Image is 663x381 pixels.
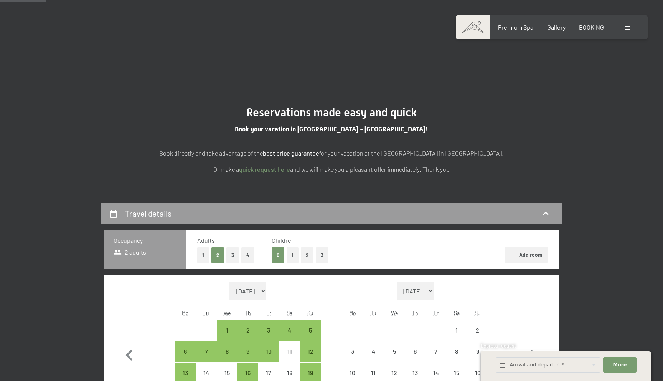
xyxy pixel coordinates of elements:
[343,348,362,368] div: 3
[258,320,279,341] div: Arrival possible
[371,310,376,316] abbr: Tuesday
[175,341,196,362] div: Mon Oct 06 2025
[446,320,467,341] div: Arrival not possible
[263,149,319,157] strong: best price guarantee
[203,310,209,316] abbr: Tuesday
[272,247,284,263] button: 0
[301,348,320,368] div: 12
[316,247,328,263] button: 3
[217,341,237,362] div: Arrival possible
[287,247,299,263] button: 1
[196,341,216,362] div: Tue Oct 07 2025
[384,341,404,362] div: Wed Nov 05 2025
[468,327,487,346] div: 2
[246,106,417,119] span: Reservations made easy and quick
[259,327,278,346] div: 3
[237,320,258,341] div: Arrival possible
[114,248,146,257] span: 2 adults
[405,341,426,362] div: Arrival not possible
[603,357,636,373] button: More
[218,327,237,346] div: 1
[196,348,216,368] div: 7
[391,310,398,316] abbr: Wednesday
[279,341,300,362] div: Sat Oct 11 2025
[258,341,279,362] div: Arrival possible
[237,341,258,362] div: Thu Oct 09 2025
[211,247,224,263] button: 2
[224,310,231,316] abbr: Wednesday
[241,247,254,263] button: 4
[342,341,363,362] div: Arrival not possible
[349,310,356,316] abbr: Monday
[446,341,467,362] div: Sat Nov 08 2025
[300,341,321,362] div: Arrival possible
[412,310,418,316] abbr: Thursday
[613,361,627,368] span: More
[342,341,363,362] div: Mon Nov 03 2025
[217,320,237,341] div: Arrival possible
[301,247,313,263] button: 2
[468,348,487,368] div: 9
[140,148,523,158] p: Book directly and take advantage of the for your vacation at the [GEOGRAPHIC_DATA] in [GEOGRAPHIC...
[280,327,299,346] div: 4
[287,310,292,316] abbr: Saturday
[498,23,533,31] a: Premium Spa
[279,320,300,341] div: Sat Oct 04 2025
[384,341,404,362] div: Arrival not possible
[175,341,196,362] div: Arrival possible
[446,341,467,362] div: Arrival not possible
[238,327,257,346] div: 2
[467,320,488,341] div: Sun Nov 02 2025
[363,341,384,362] div: Arrival not possible
[363,341,384,362] div: Tue Nov 04 2025
[426,341,446,362] div: Arrival not possible
[258,341,279,362] div: Fri Oct 10 2025
[426,348,445,368] div: 7
[176,348,195,368] div: 6
[364,348,383,368] div: 4
[547,23,566,31] a: Gallery
[272,237,295,244] span: Children
[467,341,488,362] div: Sun Nov 09 2025
[481,343,516,349] span: Express request
[505,247,548,263] button: Add room
[300,341,321,362] div: Sun Oct 12 2025
[279,320,300,341] div: Arrival possible
[245,310,251,316] abbr: Thursday
[235,125,428,133] span: Book your vacation in [GEOGRAPHIC_DATA] - [GEOGRAPHIC_DATA]!
[384,348,404,368] div: 5
[434,310,439,316] abbr: Friday
[237,341,258,362] div: Arrival possible
[258,320,279,341] div: Fri Oct 03 2025
[405,341,426,362] div: Thu Nov 06 2025
[279,341,300,362] div: Arrival not possible
[182,310,189,316] abbr: Monday
[197,247,209,263] button: 1
[140,164,523,174] p: Or make a and we will make you a pleasant offer immediately. Thank you
[226,247,239,263] button: 3
[467,341,488,362] div: Arrival not possible
[475,310,481,316] abbr: Sunday
[266,310,271,316] abbr: Friday
[239,166,290,173] a: quick request here
[454,310,460,316] abbr: Saturday
[307,310,313,316] abbr: Sunday
[301,327,320,346] div: 5
[579,23,604,31] a: BOOKING
[114,236,177,245] h3: Occupancy
[467,320,488,341] div: Arrival not possible
[196,341,216,362] div: Arrival possible
[447,327,466,346] div: 1
[447,348,466,368] div: 8
[217,341,237,362] div: Wed Oct 08 2025
[237,320,258,341] div: Thu Oct 02 2025
[300,320,321,341] div: Arrival possible
[125,209,172,218] h2: Travel details
[217,320,237,341] div: Wed Oct 01 2025
[406,348,425,368] div: 6
[218,348,237,368] div: 8
[446,320,467,341] div: Sat Nov 01 2025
